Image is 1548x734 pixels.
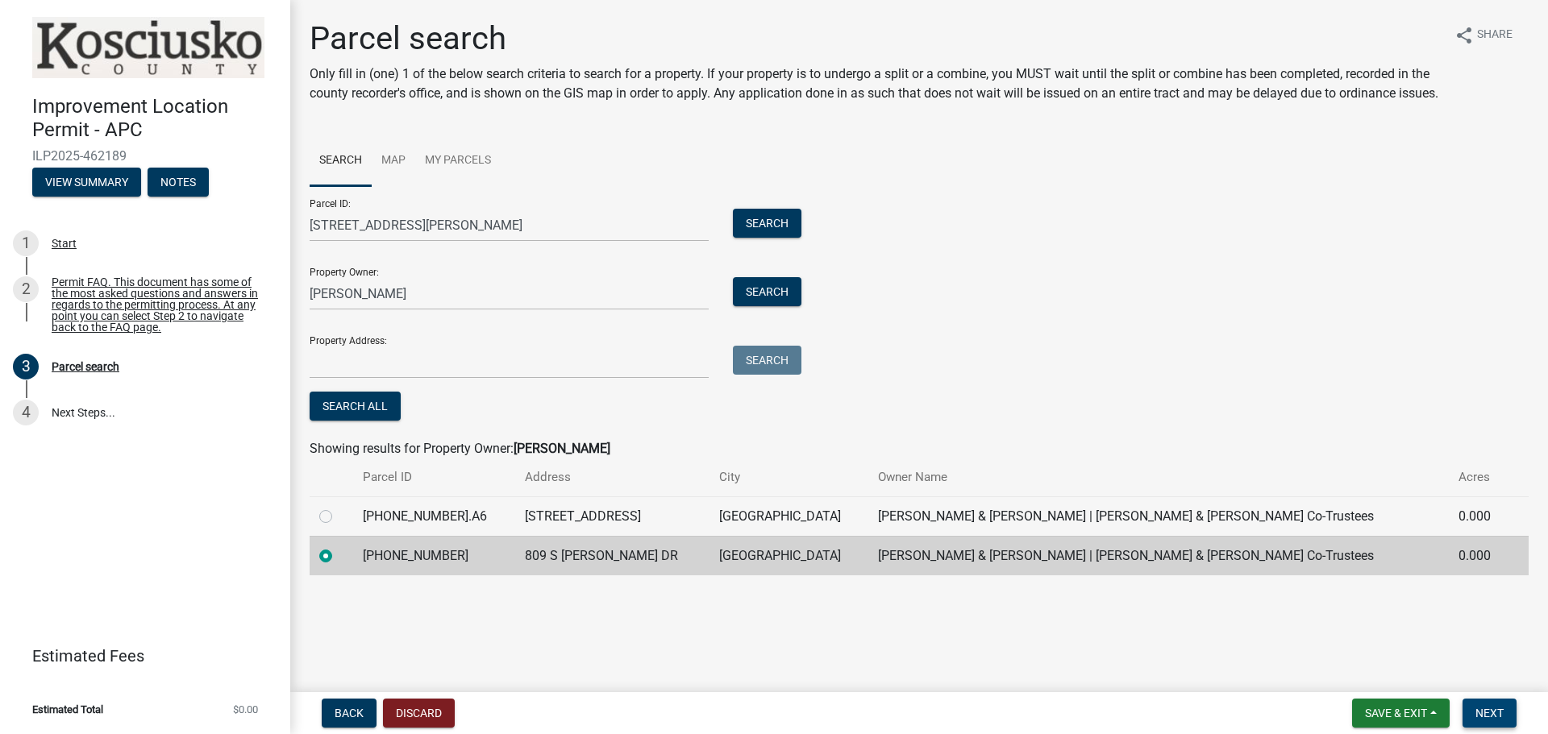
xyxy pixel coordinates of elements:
div: Permit FAQ. This document has some of the most asked questions and answers in regards to the perm... [52,276,264,333]
a: My Parcels [415,135,501,187]
th: City [709,458,868,496]
th: Address [515,458,709,496]
button: Search [733,346,801,375]
td: 809 S [PERSON_NAME] DR [515,536,709,575]
td: [GEOGRAPHIC_DATA] [709,496,868,536]
td: 0.000 [1449,536,1507,575]
th: Parcel ID [353,458,515,496]
td: [GEOGRAPHIC_DATA] [709,536,868,575]
span: Back [335,707,364,719]
a: Estimated Fees [13,640,264,672]
button: Search [733,209,801,238]
td: [PERSON_NAME] & [PERSON_NAME] | [PERSON_NAME] & [PERSON_NAME] Co-Trustees [868,496,1449,536]
button: Next [1463,699,1517,728]
i: share [1454,26,1474,45]
button: Discard [383,699,455,728]
img: Kosciusko County, Indiana [32,17,264,78]
td: [PERSON_NAME] & [PERSON_NAME] | [PERSON_NAME] & [PERSON_NAME] Co-Trustees [868,536,1449,575]
div: 3 [13,354,39,379]
div: 1 [13,230,39,256]
td: [STREET_ADDRESS] [515,496,709,536]
span: Share [1477,26,1513,45]
div: 2 [13,276,39,302]
button: Back [322,699,377,728]
h1: Parcel search [310,19,1442,58]
wm-modal-confirm: Notes [148,176,209,189]
h4: Improvement Location Permit - APC [32,95,277,142]
strong: [PERSON_NAME] [514,441,610,456]
button: Notes [148,168,209,197]
div: 4 [13,400,39,425]
span: ILP2025-462189 [32,148,258,164]
button: Save & Exit [1352,699,1450,728]
span: $0.00 [233,704,258,715]
th: Owner Name [868,458,1449,496]
div: Parcel search [52,361,119,372]
th: Acres [1449,458,1507,496]
div: Showing results for Property Owner: [310,439,1529,458]
button: shareShare [1442,19,1525,51]
td: [PHONE_NUMBER] [353,536,515,575]
p: Only fill in (one) 1 of the below search criteria to search for a property. If your property is t... [310,64,1442,103]
a: Search [310,135,372,187]
span: Next [1475,707,1504,719]
button: Search [733,277,801,306]
span: Estimated Total [32,704,103,715]
td: 0.000 [1449,496,1507,536]
a: Map [372,135,415,187]
wm-modal-confirm: Summary [32,176,141,189]
button: View Summary [32,168,141,197]
td: [PHONE_NUMBER].A6 [353,496,515,536]
div: Start [52,238,77,249]
span: Save & Exit [1365,707,1427,719]
button: Search All [310,392,401,421]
